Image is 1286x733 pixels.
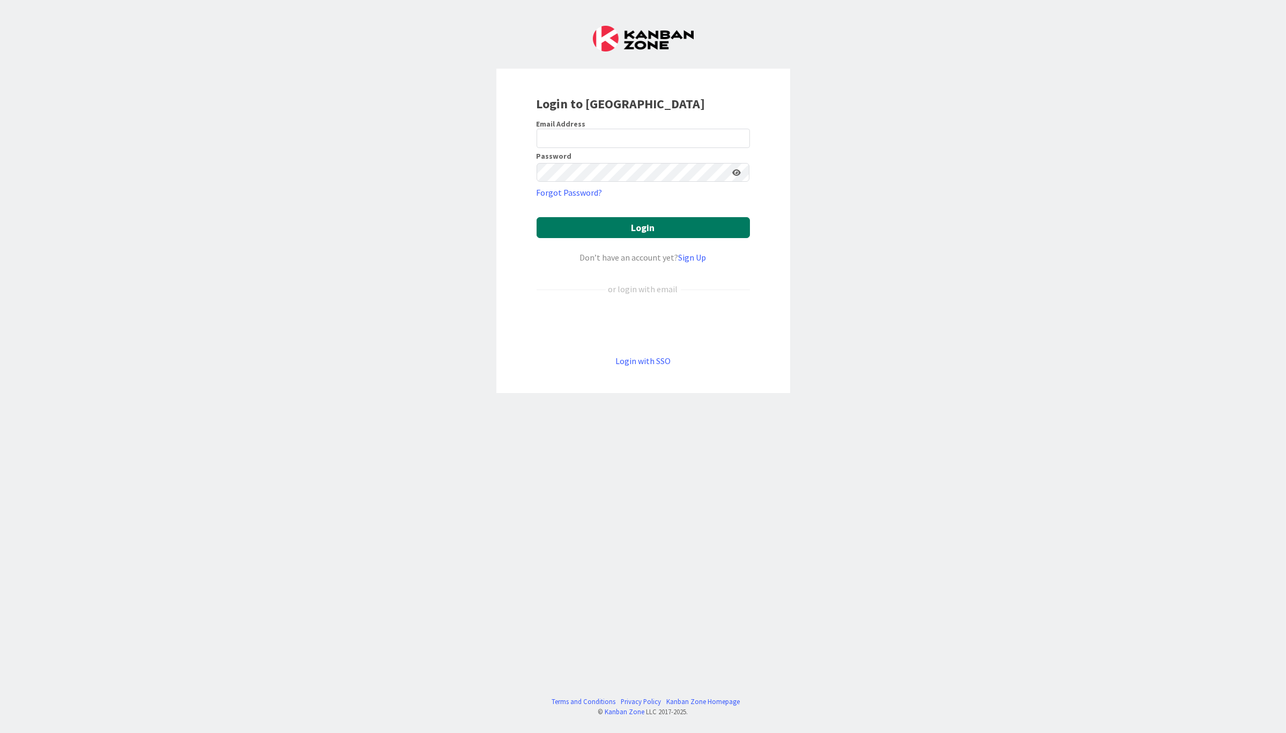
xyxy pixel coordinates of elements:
[593,26,694,51] img: Kanban Zone
[615,356,671,366] a: Login with SSO
[552,697,615,707] a: Terms and Conditions
[537,217,750,238] button: Login
[621,697,661,707] a: Privacy Policy
[606,283,681,295] div: or login with email
[537,186,603,199] a: Forgot Password?
[537,119,586,129] label: Email Address
[679,252,707,263] a: Sign Up
[531,313,755,337] iframe: Sign in with Google Button
[537,95,705,112] b: Login to [GEOGRAPHIC_DATA]
[537,251,750,264] div: Don’t have an account yet?
[537,152,572,160] label: Password
[666,697,740,707] a: Kanban Zone Homepage
[546,707,740,717] div: © LLC 2017- 2025 .
[605,707,645,716] a: Kanban Zone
